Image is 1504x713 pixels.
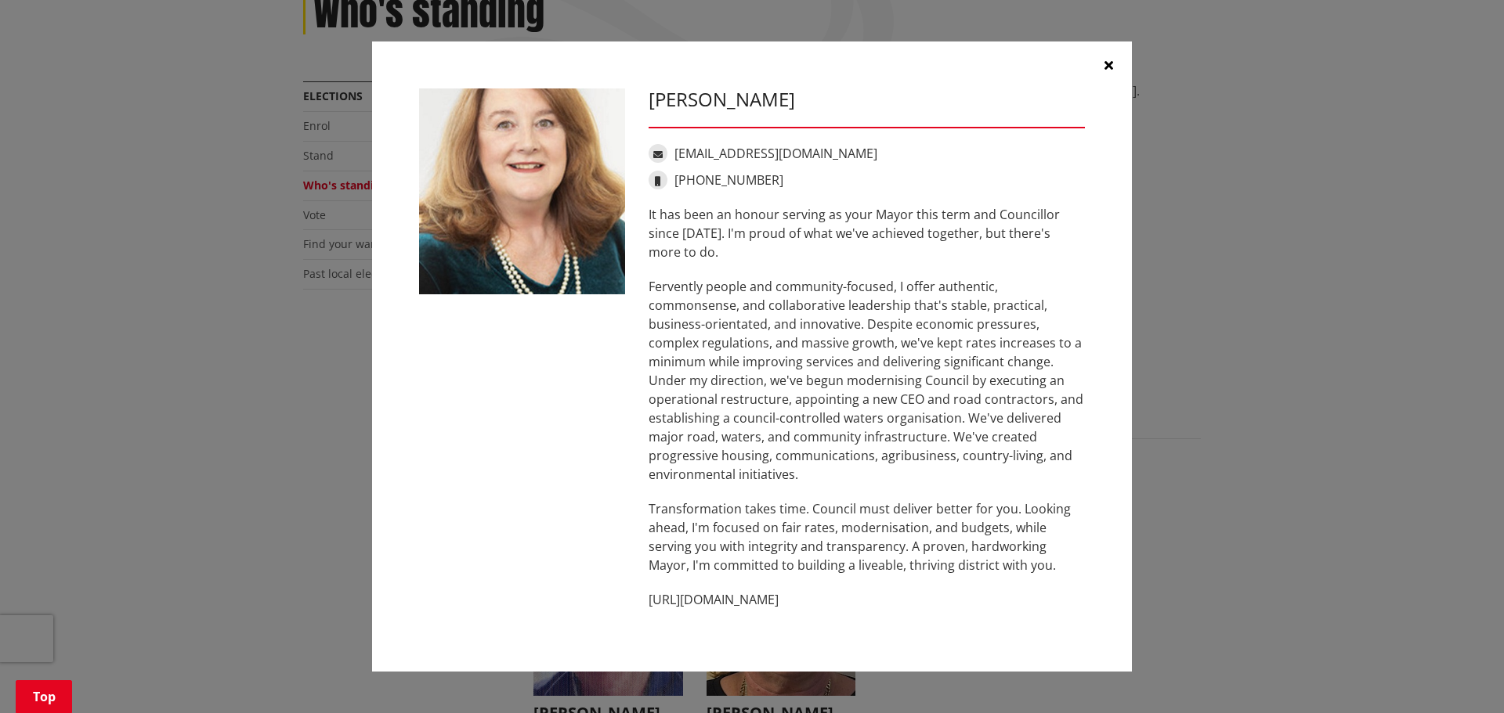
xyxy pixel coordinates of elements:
[16,680,72,713] a: Top
[419,88,625,294] img: WO-M__CHURCH_J__UwGuY
[674,145,877,162] a: [EMAIL_ADDRESS][DOMAIN_NAME]
[674,171,783,189] a: [PHONE_NUMBER]
[649,88,1085,111] h3: [PERSON_NAME]
[649,205,1085,261] p: It has been an honour serving as your Mayor this term and Councillor since [DATE]. I'm proud of w...
[649,499,1085,574] p: Transformation takes time. Council must deliver better for you. Looking ahead, I'm focused on fai...
[649,277,1085,484] p: Fervently people and community-focused, I offer authentic, commonsense, and collaborative leaders...
[649,590,1085,609] p: [URL][DOMAIN_NAME]
[1432,647,1488,704] iframe: Messenger Launcher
